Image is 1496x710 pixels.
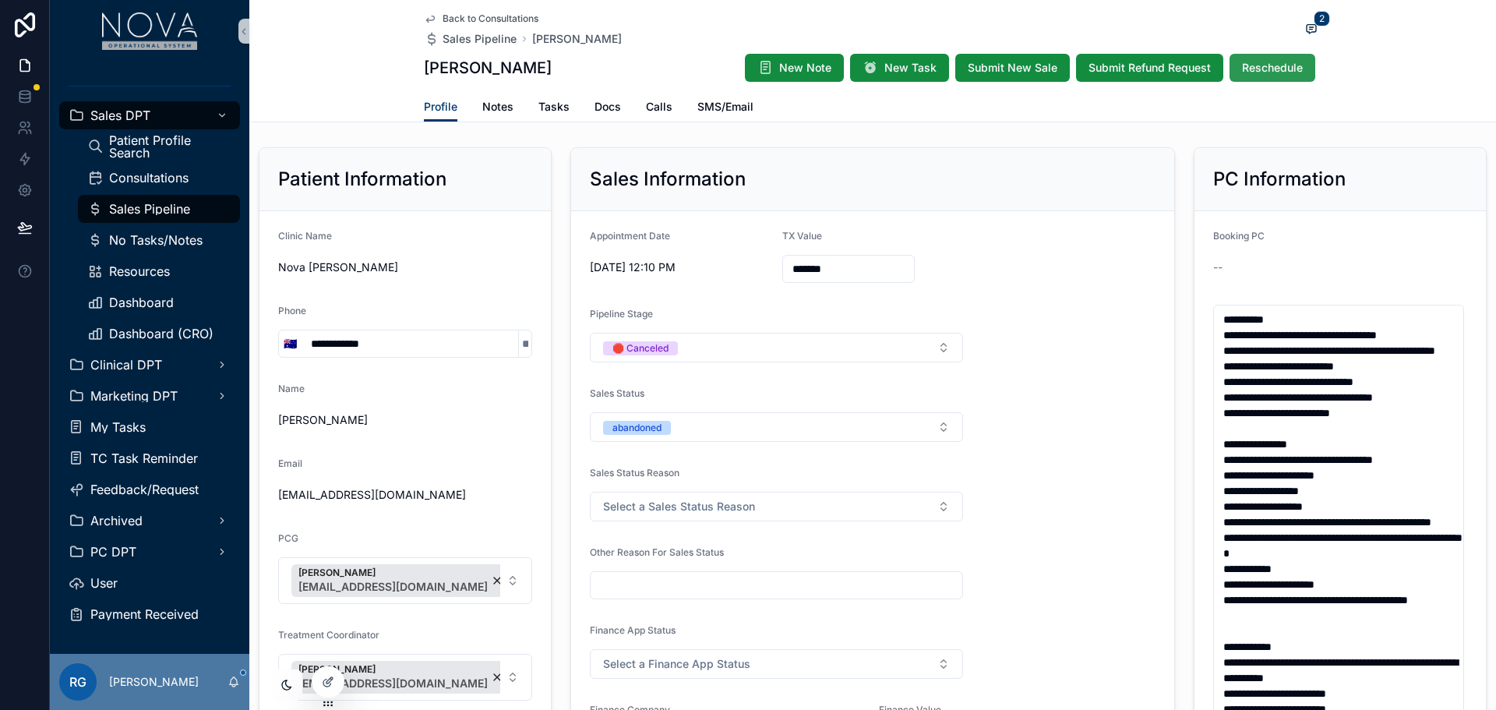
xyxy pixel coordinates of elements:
span: Notes [482,99,513,115]
img: App logo [102,12,198,50]
span: TX Value [782,230,822,242]
a: My Tasks [59,413,240,441]
button: Submit New Sale [955,54,1070,82]
a: Sales DPT [59,101,240,129]
span: [EMAIL_ADDRESS][DOMAIN_NAME] [298,676,488,691]
a: Archived [59,507,240,535]
span: Select a Sales Status Reason [603,499,755,514]
a: Profile [424,93,457,122]
span: Select a Finance App Status [603,656,750,672]
span: Clinic Name [278,230,332,242]
span: Clinical DPT [90,359,162,371]
button: Select Button [590,649,963,679]
span: Phone [278,305,306,316]
a: TC Task Reminder [59,444,240,472]
span: 2 [1314,11,1330,26]
span: PC DPT [90,546,136,558]
span: Sales DPT [90,109,150,122]
span: RG [69,673,86,691]
a: Dashboard (CRO) [78,320,240,348]
span: Name [278,383,305,394]
h2: Patient Information [278,167,446,192]
a: Patient Profile Search [78,132,240,161]
span: Archived [90,514,143,527]
span: [DATE] 12:10 PM [590,260,770,275]
span: Marketing DPT [90,390,178,402]
button: New Task [850,54,949,82]
button: Select Button [590,412,963,442]
span: Payment Received [90,608,199,620]
span: Sales Status [590,387,644,399]
span: [PERSON_NAME] [298,663,488,676]
button: Reschedule [1230,54,1315,82]
span: Booking PC [1213,230,1265,242]
span: 🇦🇺 [284,336,297,351]
button: Select Button [278,654,532,701]
span: User [90,577,118,589]
span: Reschedule [1242,60,1303,76]
button: 2 [1301,20,1321,40]
span: Submit New Sale [968,60,1057,76]
a: Sales Pipeline [424,31,517,47]
a: Docs [595,93,621,124]
span: Back to Consultations [443,12,538,25]
button: Submit Refund Request [1076,54,1223,82]
a: Back to Consultations [424,12,538,25]
div: 🛑 Canceled [612,341,669,355]
span: Tasks [538,99,570,115]
span: Dashboard [109,296,174,309]
span: Profile [424,99,457,115]
span: Sales Pipeline [109,203,190,215]
span: Consultations [109,171,189,184]
span: Calls [646,99,672,115]
span: Resources [109,265,170,277]
span: [EMAIL_ADDRESS][DOMAIN_NAME] [298,579,488,595]
button: Select Button [590,492,963,521]
span: [PERSON_NAME] [278,412,532,428]
a: [PERSON_NAME] [532,31,622,47]
span: Docs [595,99,621,115]
span: New Note [779,60,831,76]
button: New Note [745,54,844,82]
span: SMS/Email [697,99,753,115]
a: Dashboard [78,288,240,316]
button: Unselect 50 [291,661,510,694]
span: Nova [PERSON_NAME] [278,260,532,275]
span: Patient Profile Search [109,134,224,159]
p: [PERSON_NAME] [109,674,199,690]
a: Sales Pipeline [78,195,240,223]
a: Clinical DPT [59,351,240,379]
span: Other Reason For Sales Status [590,546,724,558]
div: abandoned [612,421,662,435]
span: -- [1213,260,1223,275]
span: Submit Refund Request [1088,60,1211,76]
button: Select Button [278,557,532,604]
span: Dashboard (CRO) [109,327,213,340]
span: Appointment Date [590,230,670,242]
span: Email [278,457,302,469]
button: Unselect 23 [291,564,510,597]
span: [PERSON_NAME] [298,567,488,579]
span: Sales Pipeline [443,31,517,47]
div: scrollable content [50,62,249,648]
span: Treatment Coordinator [278,629,379,641]
span: My Tasks [90,421,146,433]
span: Pipeline Stage [590,308,653,320]
span: [EMAIL_ADDRESS][DOMAIN_NAME] [278,487,532,503]
span: No Tasks/Notes [109,234,203,246]
span: New Task [884,60,937,76]
h2: PC Information [1213,167,1346,192]
span: Sales Status Reason [590,467,679,479]
a: Marketing DPT [59,382,240,410]
a: Tasks [538,93,570,124]
span: Feedback/Request [90,483,199,496]
span: PCG [278,532,298,544]
a: PC DPT [59,538,240,566]
a: Consultations [78,164,240,192]
button: Select Button [279,330,302,358]
a: Notes [482,93,513,124]
a: No Tasks/Notes [78,226,240,254]
span: TC Task Reminder [90,452,198,465]
span: Finance App Status [590,624,676,636]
